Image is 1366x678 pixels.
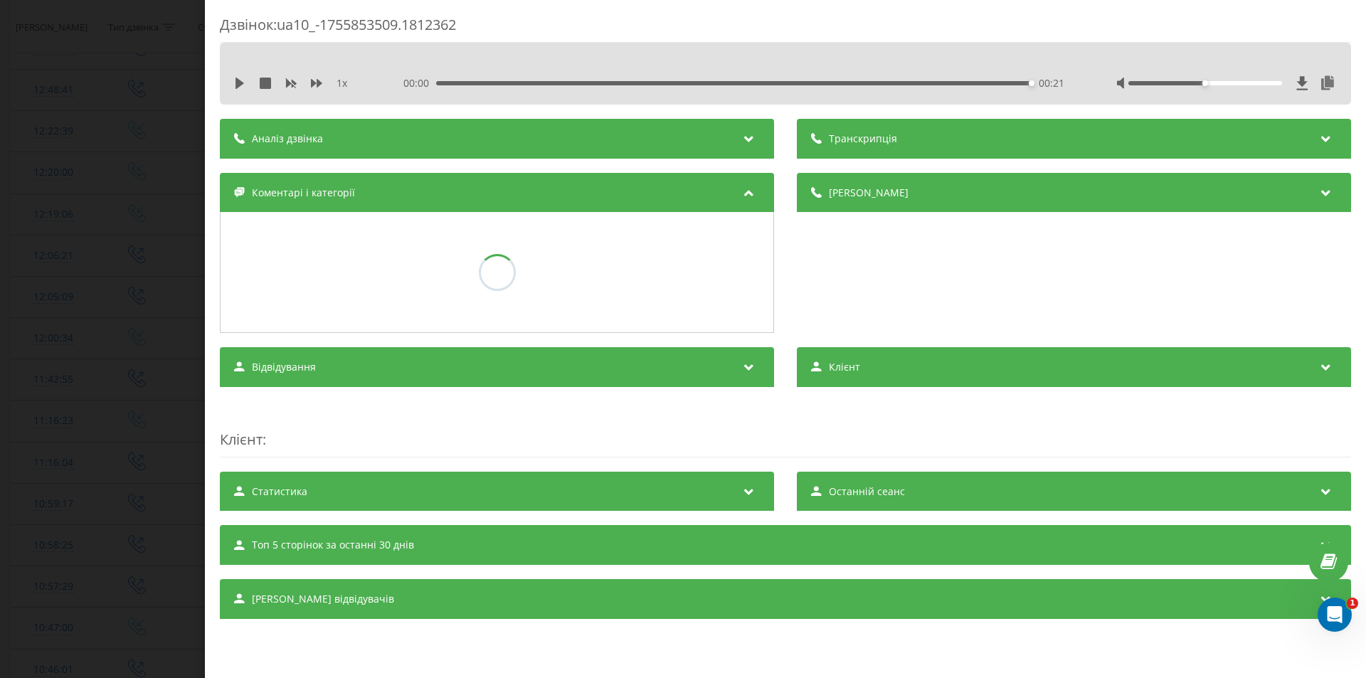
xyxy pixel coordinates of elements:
span: 00:21 [1039,76,1064,90]
span: Топ 5 сторінок за останні 30 днів [252,538,414,552]
div: Accessibility label [1029,80,1034,86]
span: Останній сеанс [829,484,905,499]
div: Accessibility label [1202,80,1208,86]
span: Клієнт [220,430,263,449]
span: [PERSON_NAME] відвідувачів [252,592,394,606]
span: Клієнт [829,360,860,374]
span: Коментарі і категорії [252,186,355,200]
span: [PERSON_NAME] [829,186,909,200]
span: Статистика [252,484,307,499]
iframe: Intercom live chat [1318,598,1352,632]
span: Транскрипція [829,132,897,146]
span: Аналіз дзвінка [252,132,323,146]
span: Відвідування [252,360,316,374]
div: Дзвінок : ua10_-1755853509.1812362 [220,15,1351,43]
span: 00:00 [403,76,436,90]
div: : [220,401,1351,457]
span: 1 x [337,76,347,90]
span: 1 [1347,598,1358,609]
